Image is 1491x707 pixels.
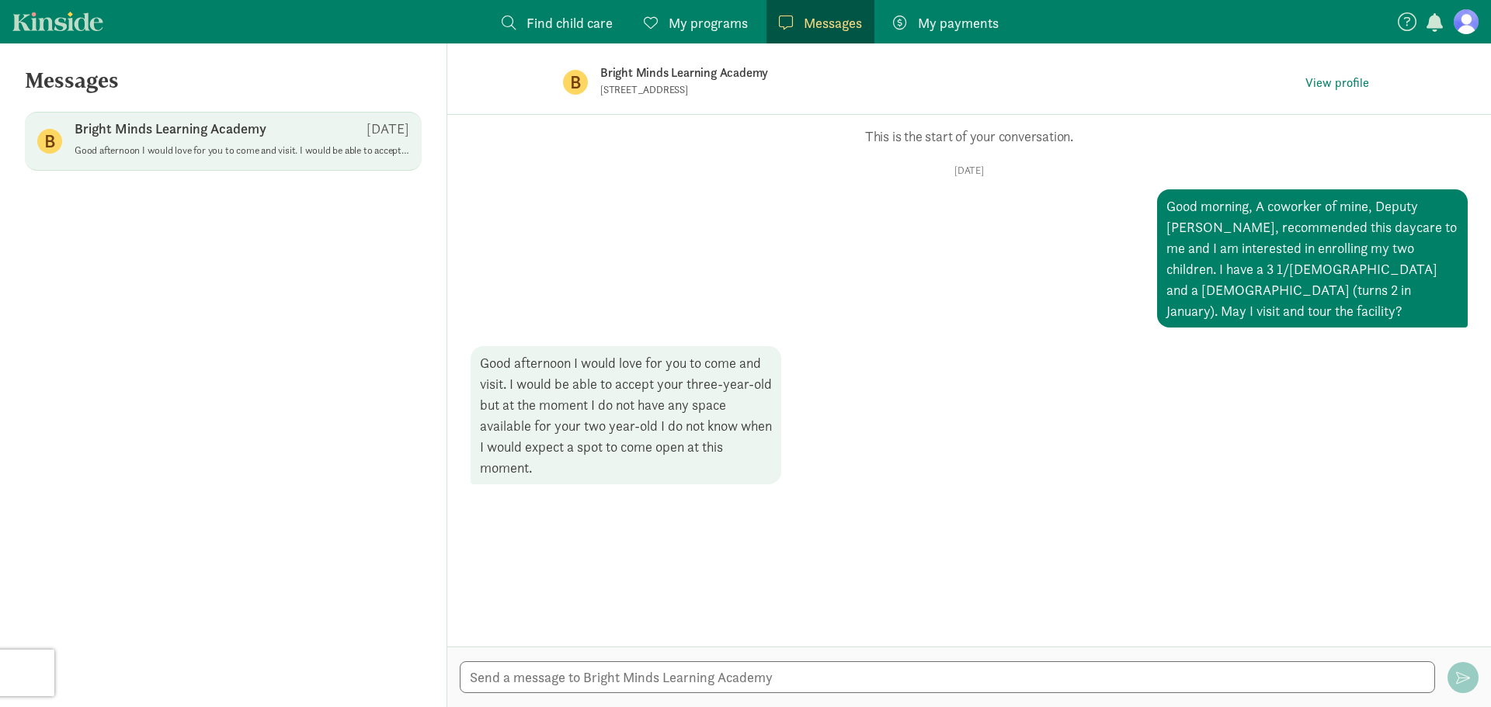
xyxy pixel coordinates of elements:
[37,129,62,154] figure: B
[12,12,103,31] a: Kinside
[1157,189,1468,328] div: Good morning, A coworker of mine, Deputy [PERSON_NAME], recommended this daycare to me and I am i...
[1299,72,1375,94] button: View profile
[367,120,409,138] p: [DATE]
[75,120,266,138] p: Bright Minds Learning Academy
[918,12,999,33] span: My payments
[75,144,409,157] p: Good afternoon I would love for you to come and visit. I would be able to accept your three-year-...
[471,165,1468,177] p: [DATE]
[471,346,781,484] div: Good afternoon I would love for you to come and visit. I would be able to accept your three-year-...
[600,62,1090,84] p: Bright Minds Learning Academy
[1305,74,1369,92] span: View profile
[804,12,862,33] span: Messages
[669,12,748,33] span: My programs
[600,84,981,96] p: [STREET_ADDRESS]
[1299,71,1375,94] a: View profile
[563,70,588,95] figure: B
[527,12,613,33] span: Find child care
[471,127,1468,146] p: This is the start of your conversation.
